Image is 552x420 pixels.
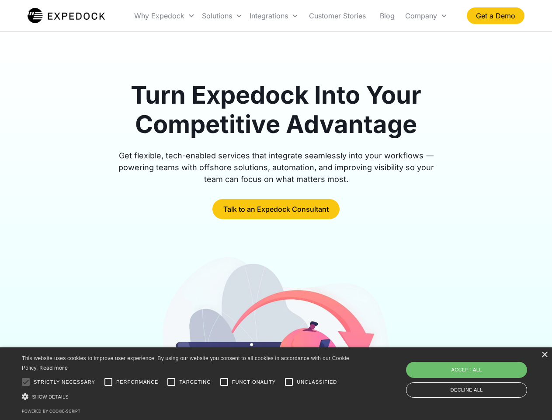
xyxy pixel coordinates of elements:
[406,325,552,420] iframe: Chat Widget
[34,378,95,386] span: Strictly necessary
[405,11,437,20] div: Company
[202,11,232,20] div: Solutions
[39,364,68,371] a: Read more
[246,1,302,31] div: Integrations
[250,11,288,20] div: Integrations
[116,378,159,386] span: Performance
[22,392,352,401] div: Show details
[302,1,373,31] a: Customer Stories
[134,11,184,20] div: Why Expedock
[32,394,69,399] span: Show details
[28,7,105,24] img: Expedock Logo
[467,7,524,24] a: Get a Demo
[198,1,246,31] div: Solutions
[297,378,337,386] span: Unclassified
[108,150,444,185] div: Get flexible, tech-enabled services that integrate seamlessly into your workflows — powering team...
[22,409,80,413] a: Powered by cookie-script
[108,80,444,139] h1: Turn Expedock Into Your Competitive Advantage
[179,378,211,386] span: Targeting
[373,1,402,31] a: Blog
[402,1,451,31] div: Company
[232,378,276,386] span: Functionality
[22,355,349,371] span: This website uses cookies to improve user experience. By using our website you consent to all coo...
[131,1,198,31] div: Why Expedock
[212,199,340,219] a: Talk to an Expedock Consultant
[28,7,105,24] a: home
